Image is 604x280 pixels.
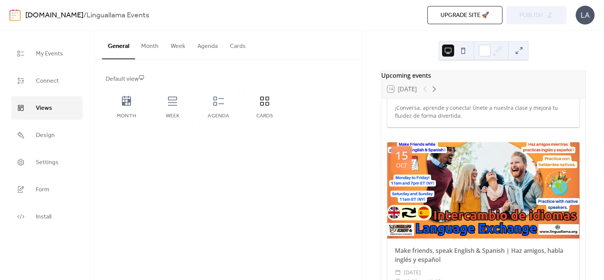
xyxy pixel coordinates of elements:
[381,71,586,80] div: Upcoming events
[11,96,83,120] a: Views
[396,163,407,168] div: Oct
[159,113,186,119] div: Week
[36,102,52,114] span: Views
[9,9,21,21] img: logo
[102,31,135,59] button: General
[11,42,83,65] a: My Events
[106,75,350,84] div: Default view
[387,104,579,120] div: ¡Conversa, aprende y conecta! Únete a nuestra clase y mejora tu fluidez de forma divertida. ️
[11,69,83,92] a: Connect
[224,31,252,58] button: Cards
[36,75,59,87] span: Connect
[395,246,563,264] a: Make friends, speak English & Spanish | Haz amigos, habla inglés y español
[36,129,55,142] span: Design
[36,184,49,196] span: Form
[135,31,165,58] button: Month
[83,8,86,23] b: /
[113,113,140,119] div: Month
[395,268,401,277] div: ​
[404,268,421,277] span: [DATE]
[36,48,63,60] span: My Events
[205,113,232,119] div: Agenda
[11,123,83,147] a: Design
[191,31,224,58] button: Agenda
[251,113,278,119] div: Cards
[86,8,149,23] b: Linguallama Events
[36,211,51,223] span: Install
[441,11,489,20] span: Upgrade site 🚀
[11,151,83,174] a: Settings
[36,157,59,169] span: Settings
[11,205,83,228] a: Install
[25,8,83,23] a: [DOMAIN_NAME]
[427,6,502,24] button: Upgrade site 🚀
[165,31,191,58] button: Week
[395,150,408,161] div: 15
[576,6,595,25] div: LA
[11,178,83,201] a: Form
